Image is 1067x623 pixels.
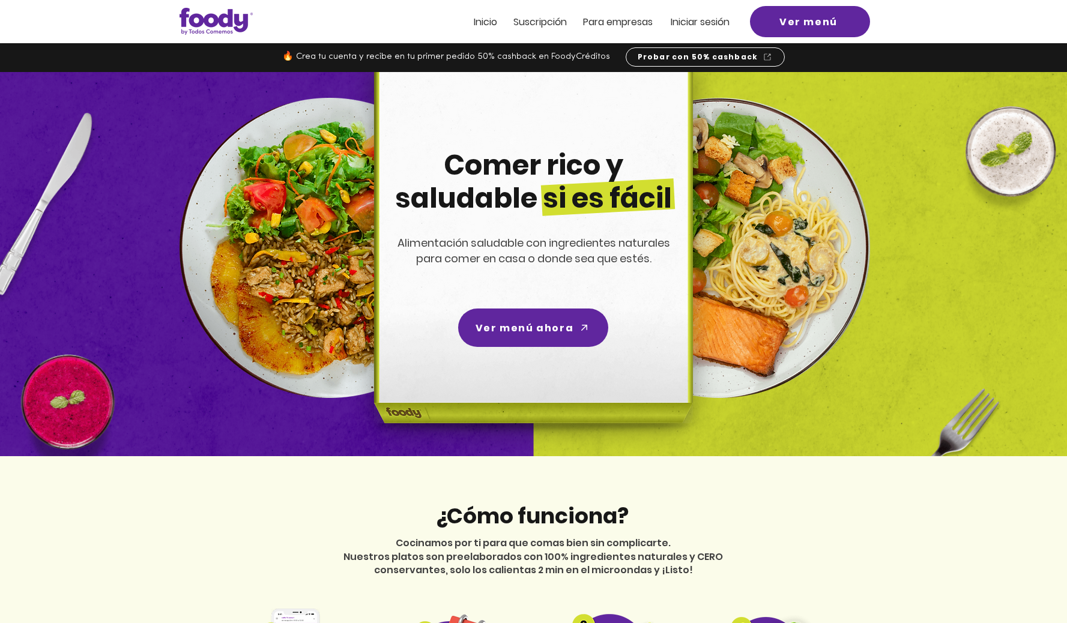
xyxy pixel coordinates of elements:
[583,15,594,29] span: Pa
[750,6,870,37] a: Ver menú
[583,17,653,27] a: Para empresas
[395,146,672,217] span: Comer rico y saludable si es fácil
[458,308,608,347] a: Ver menú ahora
[638,52,758,62] span: Probar con 50% cashback
[396,536,671,550] span: Cocinamos por ti para que comas bien sin complicarte.
[474,17,497,27] a: Inicio
[340,72,722,456] img: headline-center-compress.png
[626,47,785,67] a: Probar con 50% cashback
[594,15,653,29] span: ra empresas
[513,17,567,27] a: Suscripción
[435,501,629,531] span: ¿Cómo funciona?
[671,15,730,29] span: Iniciar sesión
[671,17,730,27] a: Iniciar sesión
[476,321,573,336] span: Ver menú ahora
[397,235,670,266] span: Alimentación saludable con ingredientes naturales para comer en casa o donde sea que estés.
[513,15,567,29] span: Suscripción
[180,98,480,398] img: left-dish-compress.png
[282,52,610,61] span: 🔥 Crea tu cuenta y recibe en tu primer pedido 50% cashback en FoodyCréditos
[180,8,253,35] img: Logo_Foody V2.0.0 (3).png
[474,15,497,29] span: Inicio
[779,14,838,29] span: Ver menú
[343,550,723,577] span: Nuestros platos son preelaborados con 100% ingredientes naturales y CERO conservantes, solo los c...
